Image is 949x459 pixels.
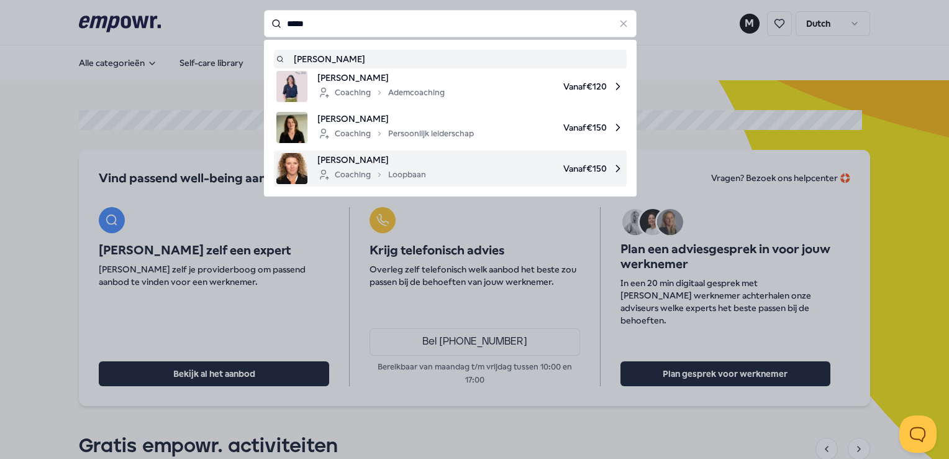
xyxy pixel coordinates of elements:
[455,71,624,102] span: Vanaf € 120
[436,153,624,184] span: Vanaf € 150
[317,167,426,182] div: Coaching Loopbaan
[276,112,624,143] a: product image[PERSON_NAME]CoachingPersoonlijk leiderschapVanaf€150
[317,71,445,85] span: [PERSON_NAME]
[317,85,445,100] div: Coaching Ademcoaching
[264,10,637,37] input: Search for products, categories or subcategories
[317,126,474,141] div: Coaching Persoonlijk leiderschap
[317,153,426,167] span: [PERSON_NAME]
[317,112,474,126] span: [PERSON_NAME]
[899,415,937,453] iframe: Help Scout Beacon - Open
[276,112,307,143] img: product image
[276,52,624,66] a: [PERSON_NAME]
[276,153,624,184] a: product image[PERSON_NAME]CoachingLoopbaanVanaf€150
[276,71,624,102] a: product image[PERSON_NAME]CoachingAdemcoachingVanaf€120
[276,71,307,102] img: product image
[276,153,307,184] img: product image
[484,112,624,143] span: Vanaf € 150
